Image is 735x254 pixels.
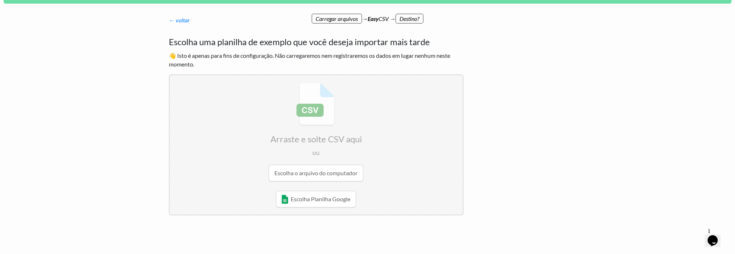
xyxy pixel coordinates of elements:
font: Escolha uma planilha de exemplo que você deseja importar mais tarde [169,36,430,47]
a: ← voltar [169,17,190,23]
font: Escolha Planilha Google [291,195,350,202]
font: 👋 Isto é apenas para fins de configuração. Não carregaremos nem registraremos os dados em lugar n... [169,52,450,68]
a: Escolha Planilha Google [276,191,356,207]
iframe: widget de bate-papo [705,225,728,247]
